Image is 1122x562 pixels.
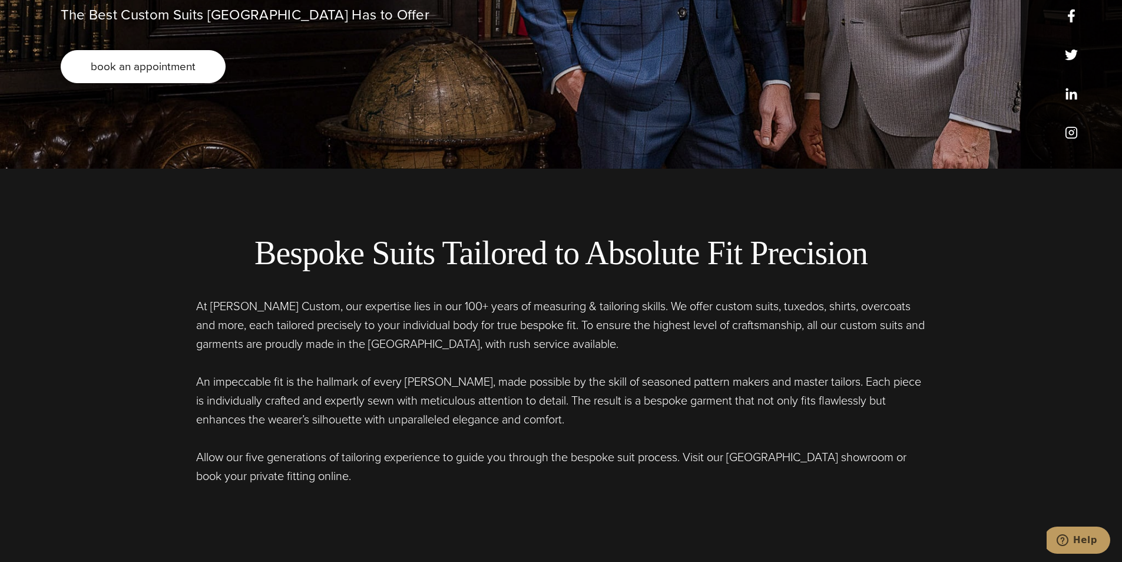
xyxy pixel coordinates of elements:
iframe: Opens a widget where you can chat to one of our agents [1047,527,1110,556]
h2: Bespoke Suits Tailored to Absolute Fit Precision [93,234,1030,273]
p: At [PERSON_NAME] Custom, our expertise lies in our 100+ years of measuring & tailoring skills. We... [196,297,926,353]
h1: The Best Custom Suits [GEOGRAPHIC_DATA] Has to Offer [61,6,1062,24]
a: book an appointment [61,50,226,83]
p: Allow our five generations of tailoring experience to guide you through the bespoke suit process.... [196,448,926,485]
p: An impeccable fit is the hallmark of every [PERSON_NAME], made possible by the skill of seasoned ... [196,372,926,429]
span: book an appointment [91,58,196,75]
